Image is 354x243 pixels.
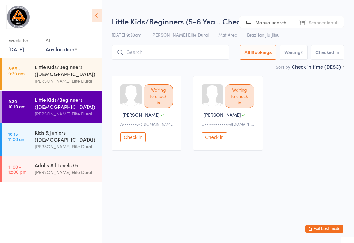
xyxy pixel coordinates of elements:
div: Check in time (DESC) [292,63,344,70]
a: 9:30 -10:10 amLittle Kids/Beginners ([DEMOGRAPHIC_DATA])[PERSON_NAME] Elite Dural [2,91,102,123]
div: Kids & Juniors ([DEMOGRAPHIC_DATA]) [35,129,96,143]
div: At [46,35,77,45]
button: Check in [202,132,227,142]
button: All Bookings [240,45,277,60]
a: [DATE] [8,45,24,52]
h2: Little Kids/Beginners (5-6 Yea… Check-in [112,16,344,26]
span: [PERSON_NAME] [203,111,241,118]
button: Waiting2 [280,45,308,60]
span: [PERSON_NAME] [122,111,160,118]
span: Brazilian Jiu Jitsu [247,31,280,38]
div: Events for [8,35,39,45]
span: Mat Area [218,31,237,38]
a: 11:00 -12:00 pmAdults All Levels Gi[PERSON_NAME] Elite Dural [2,156,102,182]
img: Gracie Elite Jiu Jitsu Dural [6,5,30,29]
div: Waiting to check in [225,84,254,108]
span: Scanner input [309,19,337,25]
div: [PERSON_NAME] Elite Dural [35,110,96,117]
div: Adults All Levels Gi [35,162,96,169]
div: [PERSON_NAME] Elite Dural [35,169,96,176]
a: 10:15 -11:00 amKids & Juniors ([DEMOGRAPHIC_DATA])[PERSON_NAME] Elite Dural [2,123,102,156]
button: Exit kiosk mode [305,225,343,233]
div: [PERSON_NAME] Elite Dural [35,143,96,150]
div: A•••••••8@[DOMAIN_NAME] [120,121,175,127]
time: 9:30 - 10:10 am [8,99,25,109]
div: [PERSON_NAME] Elite Dural [35,77,96,85]
button: Checked in [311,45,344,60]
a: 8:55 -9:30 amLittle Kids/Beginners ([DEMOGRAPHIC_DATA])[PERSON_NAME] Elite Dural [2,58,102,90]
label: Sort by [276,64,290,70]
span: [PERSON_NAME] Elite Dural [151,31,209,38]
div: Little Kids/Beginners ([DEMOGRAPHIC_DATA]) [35,63,96,77]
div: 2 [301,50,303,55]
span: Manual search [255,19,286,25]
div: Any location [46,45,77,52]
div: Little Kids/Beginners ([DEMOGRAPHIC_DATA]) [35,96,96,110]
time: 10:15 - 11:00 am [8,131,25,142]
button: Check in [120,132,146,142]
input: Search [112,45,229,60]
span: [DATE] 9:30am [112,31,141,38]
time: 8:55 - 9:30 am [8,66,25,76]
time: 11:00 - 12:00 pm [8,164,26,174]
div: Waiting to check in [144,84,173,108]
div: G••••••••••••i@[DOMAIN_NAME] [202,121,256,127]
